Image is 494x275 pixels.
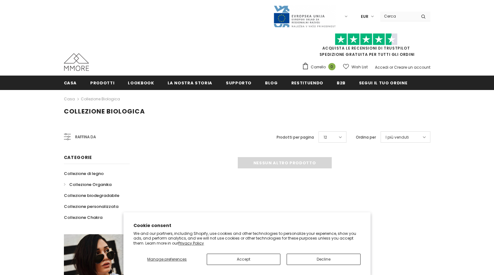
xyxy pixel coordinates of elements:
[359,80,407,86] span: Segui il tuo ordine
[287,254,360,265] button: Decline
[64,53,89,71] img: Casi MMORE
[90,76,114,90] a: Prodotti
[375,65,388,70] a: Accedi
[64,168,104,179] a: Collezione di legno
[64,190,119,201] a: Collezione biodegradabile
[81,96,120,102] a: Collezione biologica
[147,256,187,262] span: Manage preferences
[324,134,327,140] span: 12
[226,76,252,90] a: supporto
[311,64,326,70] span: Carrello
[356,134,376,140] label: Ordina per
[328,63,335,70] span: 0
[343,61,368,72] a: Wish List
[265,76,278,90] a: Blog
[64,193,119,198] span: Collezione biodegradabile
[291,76,323,90] a: Restituendo
[277,134,314,140] label: Prodotti per pagina
[90,80,114,86] span: Prodotti
[386,134,409,140] span: I più venduti
[207,254,280,265] button: Accept
[133,222,361,229] h2: Cookie consent
[64,214,102,220] span: Collezione Chakra
[226,80,252,86] span: supporto
[64,107,145,116] span: Collezione biologica
[351,64,368,70] span: Wish List
[302,36,430,57] span: SPEDIZIONE GRATUITA PER TUTTI GLI ORDINI
[69,182,112,188] span: Collezione Organika
[337,80,346,86] span: B2B
[291,80,323,86] span: Restituendo
[128,80,154,86] span: Lookbook
[394,65,430,70] a: Creare un account
[128,76,154,90] a: Lookbook
[64,201,118,212] a: Collezione personalizzata
[359,76,407,90] a: Segui il tuo ordine
[273,13,336,19] a: Javni Razpis
[64,171,104,177] span: Collezione di legno
[168,76,212,90] a: La nostra storia
[64,95,75,103] a: Casa
[335,33,398,45] img: Fidati di Pilot Stars
[168,80,212,86] span: La nostra storia
[64,80,77,86] span: Casa
[380,12,416,21] input: Search Site
[302,62,339,72] a: Carrello 0
[265,80,278,86] span: Blog
[64,76,77,90] a: Casa
[273,5,336,28] img: Javni Razpis
[64,179,112,190] a: Collezione Organika
[361,13,368,20] span: EUR
[75,134,96,140] span: Raffina da
[64,212,102,223] a: Collezione Chakra
[133,231,361,246] p: We and our partners, including Shopify, use cookies and other technologies to personalize your ex...
[389,65,393,70] span: or
[133,254,200,265] button: Manage preferences
[64,204,118,209] span: Collezione personalizzata
[64,154,92,161] span: Categorie
[322,45,410,51] a: Acquista le recensioni di TrustPilot
[178,241,204,246] a: Privacy Policy
[337,76,346,90] a: B2B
